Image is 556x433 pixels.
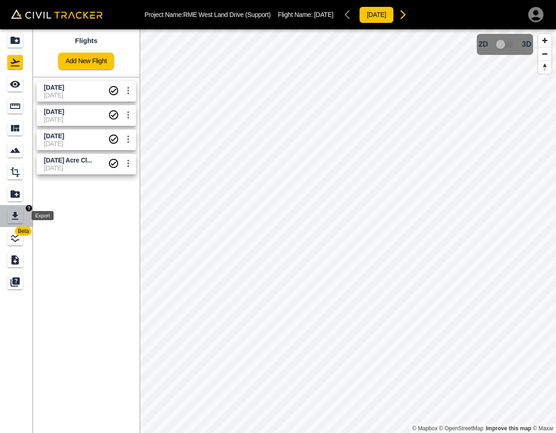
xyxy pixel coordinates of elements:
[533,425,554,432] a: Maxar
[359,6,394,23] button: [DATE]
[486,425,531,432] a: Map feedback
[522,40,531,49] span: 3D
[145,11,271,18] p: Project Name: RME West Land Drive (Support)
[314,11,333,18] span: [DATE]
[412,425,437,432] a: Mapbox
[11,9,103,19] img: Civil Tracker
[538,47,551,60] button: Zoom out
[538,60,551,74] button: Reset bearing to north
[492,36,518,53] span: 3D model not uploaded yet
[278,11,333,18] p: Flight Name:
[439,425,484,432] a: OpenStreetMap
[140,29,556,433] canvas: Map
[32,211,54,220] div: Export
[538,34,551,47] button: Zoom in
[479,40,488,49] span: 2D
